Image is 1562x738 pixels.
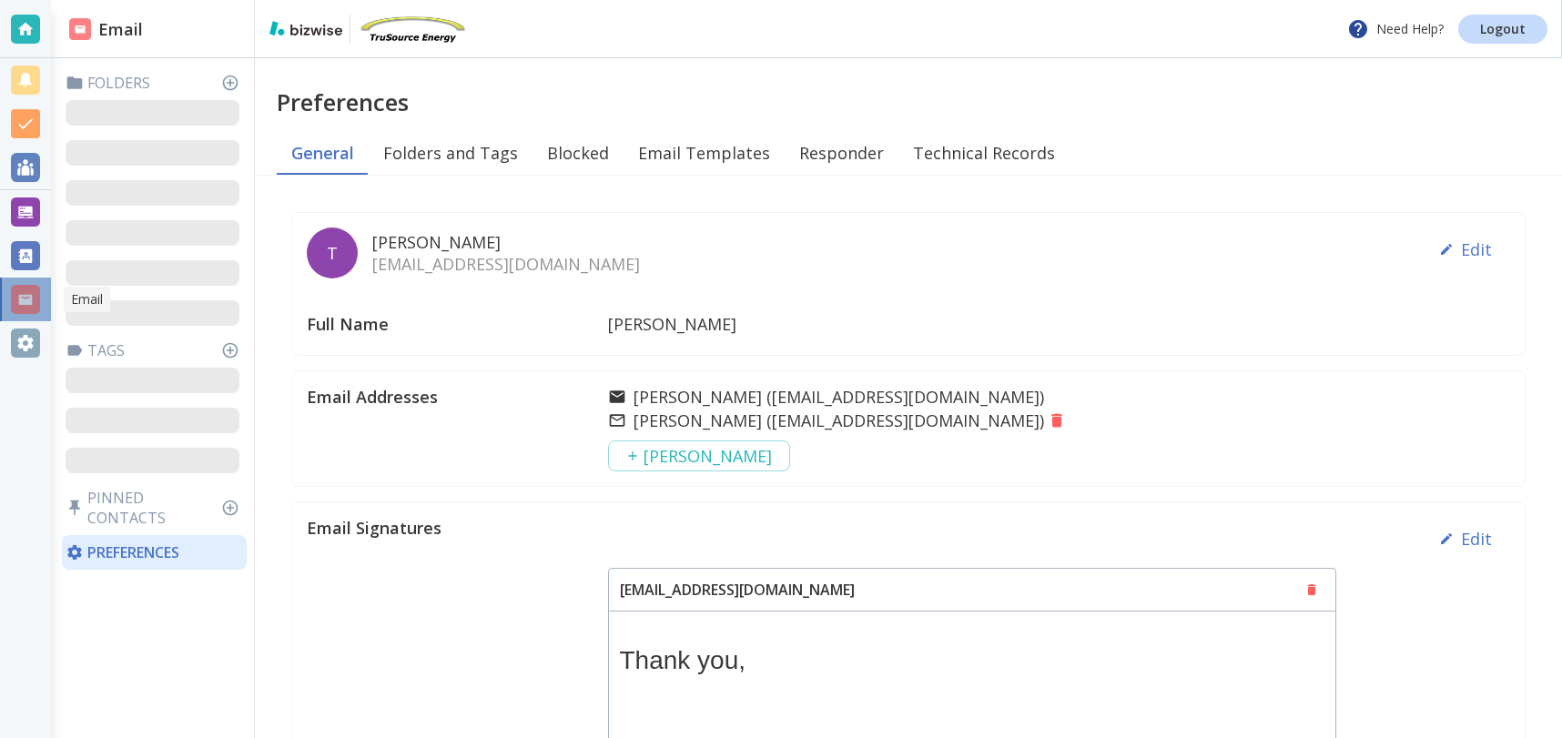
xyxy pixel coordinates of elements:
[71,290,103,308] p: Email
[608,308,736,340] p: [PERSON_NAME]
[66,488,247,528] p: Pinned Contacts
[66,73,247,93] p: Folders
[277,131,369,175] button: General
[277,87,1562,116] h2: Preferences
[372,253,640,275] p: [EMAIL_ADDRESS][DOMAIN_NAME]
[307,517,608,539] p: Email Signatures
[327,242,338,264] p: T
[1461,528,1492,550] p: Edit
[369,131,532,175] button: Folders and Tags
[1432,227,1499,271] button: Edit
[634,386,1044,408] p: [PERSON_NAME] ( [EMAIL_ADDRESS][DOMAIN_NAME] )
[62,535,247,570] div: Preferences
[785,131,898,175] button: Responder
[1461,238,1492,260] p: Edit
[372,231,640,253] p: [PERSON_NAME]
[307,386,608,408] p: Email Addresses
[69,17,143,42] h2: Email
[307,308,608,340] p: Full Name
[1458,15,1547,44] a: Logout
[624,131,785,175] button: Email Templates
[609,569,866,611] p: [EMAIL_ADDRESS][DOMAIN_NAME]
[1432,517,1499,561] button: Edit
[1347,18,1444,40] p: Need Help?
[532,131,624,175] button: Blocked
[608,440,790,471] button: [PERSON_NAME]
[269,21,342,35] img: bizwise
[66,542,243,562] p: Preferences
[66,340,247,360] p: Tags
[69,18,91,40] img: DashboardSidebarEmail.svg
[634,409,1044,431] p: [PERSON_NAME] ( [EMAIL_ADDRESS][DOMAIN_NAME] )
[358,15,467,44] img: TruSource Energy, Inc.
[898,131,1070,175] button: Technical Records
[1480,23,1526,35] p: Logout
